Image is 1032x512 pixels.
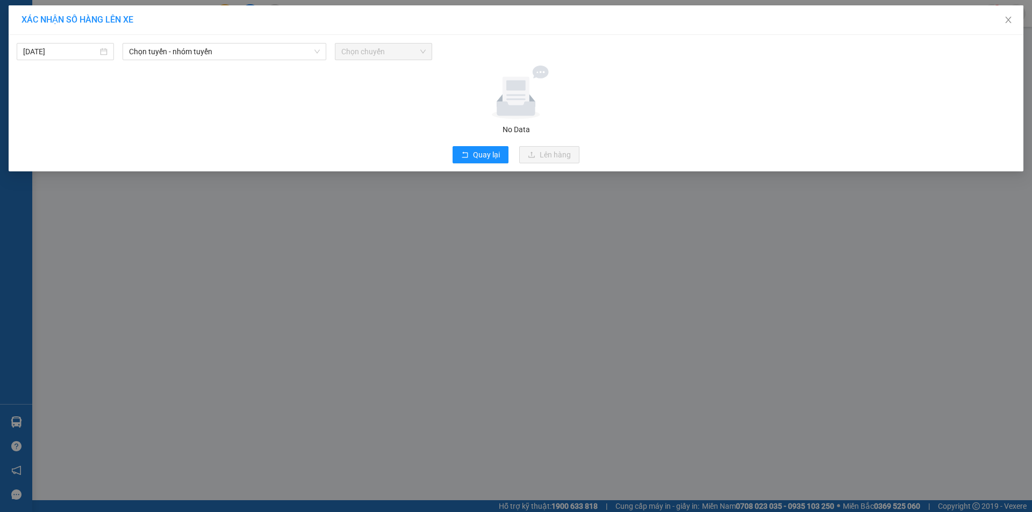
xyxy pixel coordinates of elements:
div: No Data [16,124,1016,135]
button: uploadLên hàng [519,146,579,163]
button: rollbackQuay lại [453,146,508,163]
span: XÁC NHẬN SỐ HÀNG LÊN XE [21,15,133,25]
span: Quay lại [473,149,500,161]
span: close [1004,16,1013,24]
span: [GEOGRAPHIC_DATA], [GEOGRAPHIC_DATA] ↔ [GEOGRAPHIC_DATA] [26,46,108,82]
img: logo [5,58,25,111]
button: Close [993,5,1023,35]
strong: CHUYỂN PHÁT NHANH AN PHÚ QUÝ [30,9,107,44]
span: Chọn tuyến - nhóm tuyến [129,44,320,60]
span: Chọn chuyến [341,44,426,60]
input: 12/10/2025 [23,46,98,57]
span: rollback [461,151,469,160]
span: down [314,48,320,55]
